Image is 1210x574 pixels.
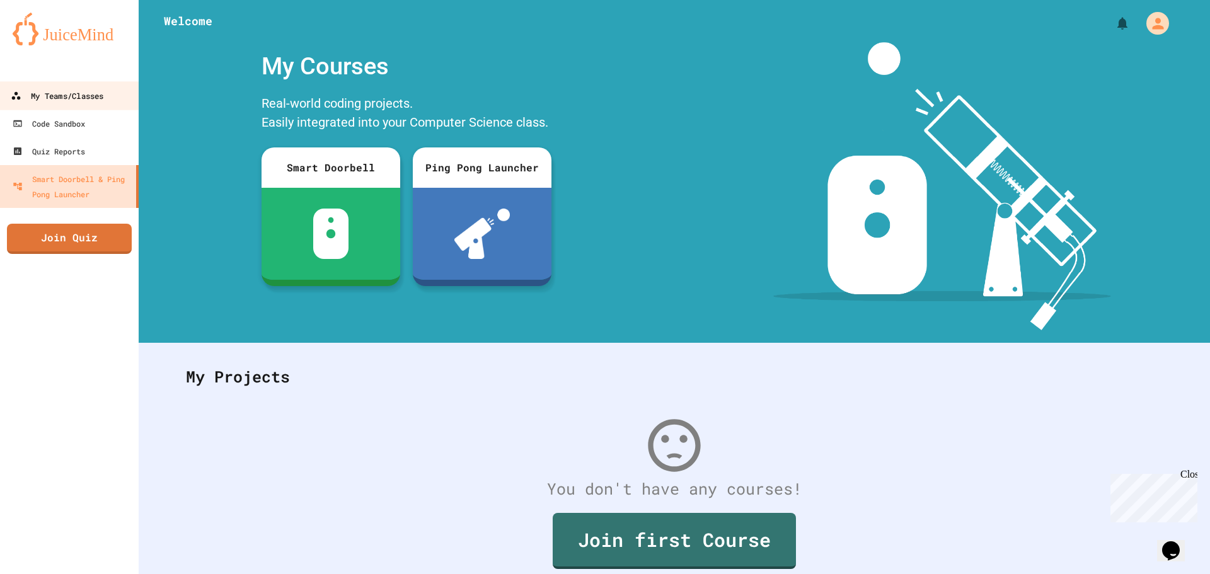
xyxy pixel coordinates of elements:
[11,88,103,104] div: My Teams/Classes
[553,513,796,569] a: Join first Course
[13,144,85,159] div: Quiz Reports
[1092,13,1133,34] div: My Notifications
[173,352,1175,401] div: My Projects
[773,42,1111,330] img: banner-image-my-projects.png
[313,209,349,259] img: sdb-white.svg
[255,42,558,91] div: My Courses
[1133,9,1172,38] div: My Account
[262,147,400,188] div: Smart Doorbell
[13,116,85,131] div: Code Sandbox
[255,91,558,138] div: Real-world coding projects. Easily integrated into your Computer Science class.
[13,13,126,45] img: logo-orange.svg
[1105,469,1197,522] iframe: chat widget
[173,477,1175,501] div: You don't have any courses!
[7,224,132,254] a: Join Quiz
[413,147,551,188] div: Ping Pong Launcher
[1157,524,1197,561] iframe: chat widget
[5,5,87,80] div: Chat with us now!Close
[454,209,510,259] img: ppl-with-ball.png
[13,171,131,202] div: Smart Doorbell & Ping Pong Launcher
